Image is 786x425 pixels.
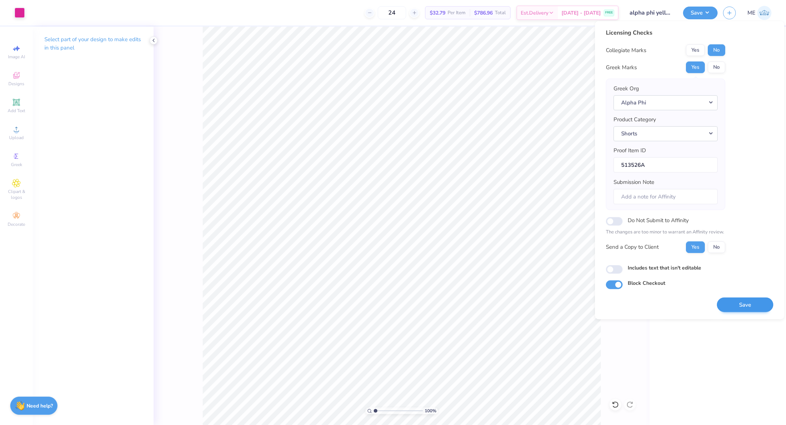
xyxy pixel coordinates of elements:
[9,135,24,141] span: Upload
[757,6,771,20] img: Maria Espena
[708,44,725,56] button: No
[606,243,659,251] div: Send a Copy to Client
[628,264,701,271] label: Includes text that isn't editable
[628,216,689,225] label: Do Not Submit to Affinity
[717,297,773,312] button: Save
[378,6,406,19] input: – –
[614,95,718,110] button: Alpha Phi
[747,9,755,17] span: ME
[686,44,705,56] button: Yes
[683,7,718,19] button: Save
[425,408,436,414] span: 100 %
[4,189,29,200] span: Clipart & logos
[44,35,142,52] p: Select part of your design to make edits in this panel
[606,229,725,236] p: The changes are too minor to warrant an Affinity review.
[614,126,718,141] button: Shorts
[606,28,725,37] div: Licensing Checks
[561,9,601,17] span: [DATE] - [DATE]
[8,81,24,87] span: Designs
[624,5,678,20] input: Untitled Design
[686,62,705,73] button: Yes
[686,241,705,253] button: Yes
[8,108,25,114] span: Add Text
[614,146,646,155] label: Proof Item ID
[521,9,548,17] span: Est. Delivery
[614,84,639,93] label: Greek Org
[27,402,53,409] strong: Need help?
[606,46,646,55] div: Collegiate Marks
[8,221,25,227] span: Decorate
[614,115,656,124] label: Product Category
[495,9,506,17] span: Total
[628,279,665,287] label: Block Checkout
[747,6,771,20] a: ME
[708,62,725,73] button: No
[448,9,465,17] span: Per Item
[606,63,637,72] div: Greek Marks
[605,10,613,15] span: FREE
[614,178,654,186] label: Submission Note
[430,9,445,17] span: $32.79
[474,9,493,17] span: $786.96
[614,189,718,204] input: Add a note for Affinity
[11,162,22,168] span: Greek
[708,241,725,253] button: No
[8,54,25,60] span: Image AI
